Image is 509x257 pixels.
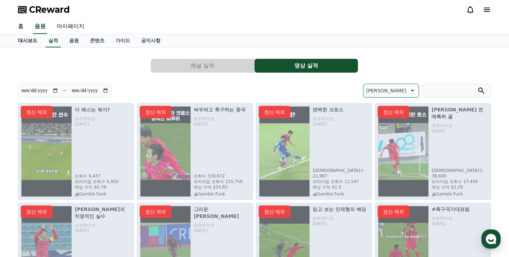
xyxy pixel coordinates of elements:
p: 정산 제외 [378,205,409,218]
a: 가이드 [110,34,136,47]
a: 마이페이지 [51,19,90,34]
p: 정산 제외 [140,106,172,118]
p: 정산 제외 [378,106,409,118]
a: 홈 [2,200,46,217]
p: ~ [63,86,67,95]
button: 채널 실적 [151,59,254,73]
a: 대화 [46,200,89,217]
a: 홈 [12,19,29,34]
button: [PERSON_NAME] [363,84,419,98]
a: CReward [18,4,70,15]
p: [PERSON_NAME] [366,86,406,95]
span: 대화 [63,210,72,216]
p: 정산 제외 [21,205,53,218]
a: 공지사항 [136,34,166,47]
a: 콘텐츠 [84,34,110,47]
span: 홈 [22,210,26,215]
a: 음원 [64,34,84,47]
a: 음원 [33,19,47,34]
span: 설정 [107,210,115,215]
a: 설정 [89,200,133,217]
a: 실적 [46,34,61,47]
a: 대시보드 [12,34,43,47]
button: 영상 실적 [254,59,358,73]
p: 정산 제외 [21,106,53,118]
p: 정산 제외 [259,205,290,218]
span: CReward [29,4,70,15]
p: 정산 제외 [259,106,290,118]
a: 영상 실적 [254,59,358,73]
p: 정산 제외 [140,205,172,218]
a: 채널 실적 [151,59,254,73]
